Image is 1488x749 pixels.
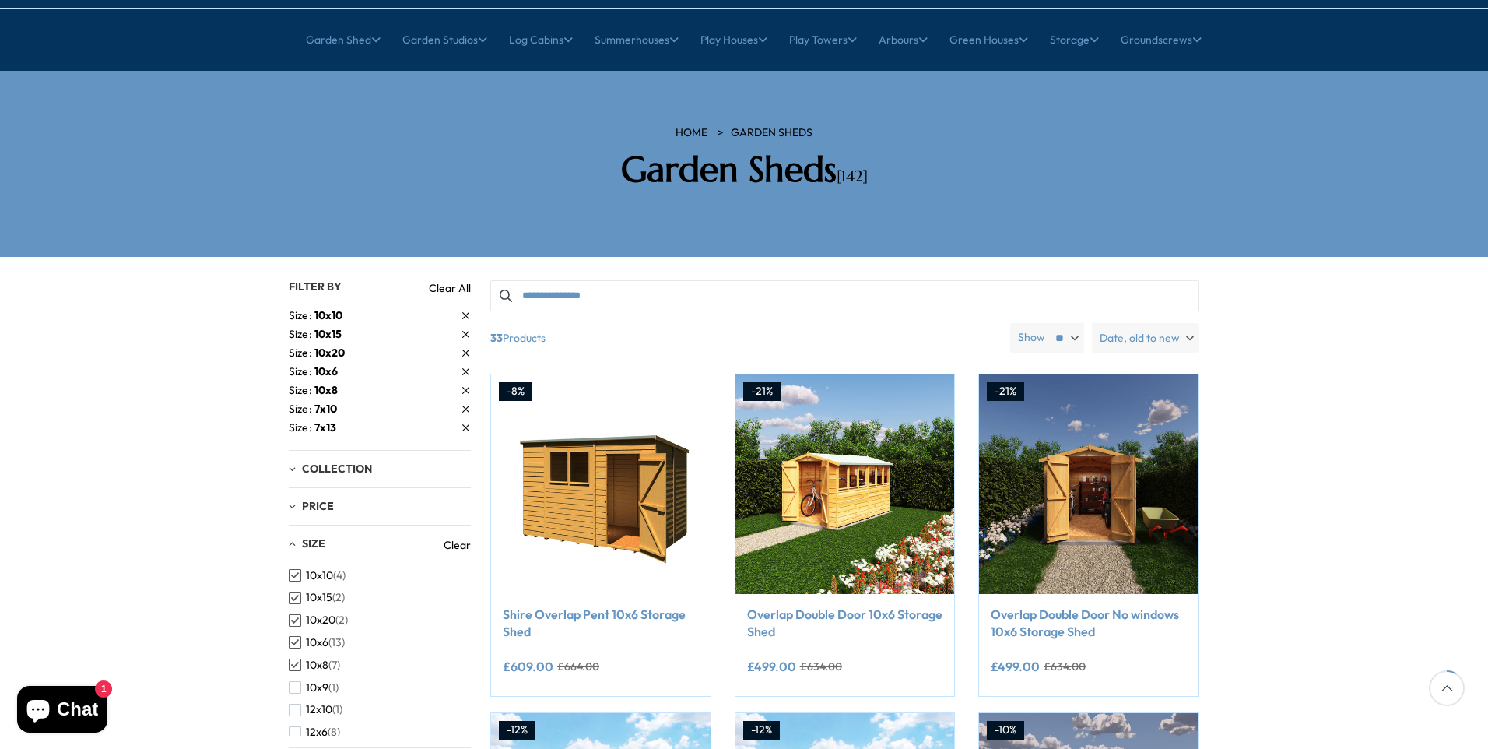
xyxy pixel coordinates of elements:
span: Size [289,308,314,324]
a: Green Houses [949,20,1028,59]
button: 10x8 [289,654,340,677]
label: Date, old to new [1092,323,1199,353]
a: Storage [1050,20,1099,59]
span: 10x15 [314,327,342,341]
a: Play Towers [789,20,857,59]
a: HOME [676,125,707,141]
a: Overlap Double Door 10x6 Storage Shed [747,606,943,641]
span: 10x15 [306,591,332,604]
span: 12x10 [306,703,332,716]
b: 33 [490,323,503,353]
span: 10x8 [314,383,338,397]
span: 10x20 [314,346,345,360]
span: Size [289,364,314,380]
del: £634.00 [1044,661,1086,672]
span: Size [289,420,314,436]
span: [142] [837,167,868,186]
del: £634.00 [800,661,842,672]
span: 10x6 [314,364,338,378]
div: -8% [499,382,532,401]
span: 7x10 [314,402,337,416]
span: (1) [328,681,339,694]
label: Show [1018,330,1045,346]
a: Clear All [429,280,471,296]
a: Arbours [879,20,928,59]
span: (2) [335,614,348,627]
span: Size [302,536,325,550]
a: Garden Shed [306,20,381,59]
span: (8) [328,726,340,739]
a: Summerhouses [595,20,679,59]
inbox-online-store-chat: Shopify online store chat [12,686,112,737]
a: Groundscrews [1121,20,1202,59]
span: Size [289,345,314,361]
span: 10x20 [306,614,335,627]
span: 10x9 [306,681,328,694]
button: 10x6 [289,631,345,654]
a: Play Houses [700,20,767,59]
span: (2) [332,591,345,604]
a: Garden Sheds [731,125,812,141]
button: 10x9 [289,677,339,699]
span: Collection [302,462,372,476]
span: Size [289,401,314,417]
span: 10x10 [314,308,342,322]
button: 10x20 [289,609,348,631]
h2: Garden Sheds [522,149,966,191]
span: Size [289,382,314,399]
button: 10x15 [289,586,345,609]
img: Shire Overlap Pent 10x6 Storage Shed - Best Shed [491,374,711,594]
div: -21% [743,382,781,401]
span: 10x8 [306,659,328,672]
span: (1) [332,703,342,716]
span: 7x13 [314,420,336,434]
a: Garden Studios [402,20,487,59]
div: -21% [987,382,1024,401]
span: (13) [328,636,345,649]
span: Date, old to new [1100,323,1180,353]
button: 12x6 [289,721,340,744]
a: Overlap Double Door No windows 10x6 Storage Shed [991,606,1187,641]
span: Products [484,323,1004,353]
span: 10x6 [306,636,328,649]
div: -12% [499,721,535,740]
a: Log Cabins [509,20,573,59]
input: Search products [490,280,1199,311]
div: -10% [987,721,1024,740]
ins: £499.00 [747,660,796,673]
del: £664.00 [557,661,599,672]
ins: £609.00 [503,660,553,673]
button: 12x10 [289,698,342,721]
span: 12x6 [306,726,328,739]
a: Shire Overlap Pent 10x6 Storage Shed [503,606,699,641]
span: 10x10 [306,569,333,582]
ins: £499.00 [991,660,1040,673]
span: Size [289,326,314,343]
span: Price [302,499,334,513]
button: 10x10 [289,564,346,587]
span: (4) [333,569,346,582]
div: -12% [743,721,780,740]
span: (7) [328,659,340,672]
span: Filter By [289,280,342,294]
a: Clear [444,537,471,553]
